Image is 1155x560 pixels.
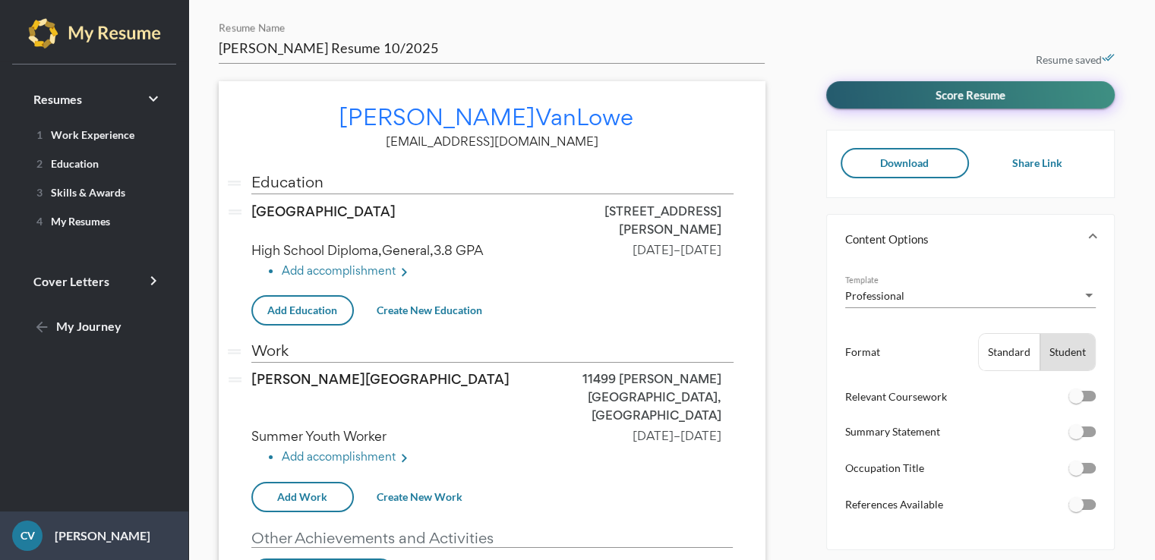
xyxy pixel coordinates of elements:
[845,333,1096,371] li: Format
[680,242,721,258] span: [DATE]
[680,428,721,444] span: [DATE]
[382,241,434,259] span: General,
[826,81,1115,109] button: Score Resume
[386,134,598,149] span: [EMAIL_ADDRESS][DOMAIN_NAME]
[43,527,150,545] p: [PERSON_NAME]
[33,319,121,333] span: My Journey
[28,18,161,49] img: my-resume-light.png
[219,39,765,58] input: Resume Name
[18,180,170,204] a: 3Skills & Awards
[36,215,43,228] span: 4
[282,263,734,282] li: Add accomplishment
[845,231,1078,247] mat-panel-title: Content Options
[251,295,354,326] button: Add Education
[144,272,163,290] i: keyboard_arrow_right
[12,521,43,551] div: CV
[841,148,969,178] button: Download
[582,370,721,424] span: 11499 [PERSON_NAME] [GEOGRAPHIC_DATA], [GEOGRAPHIC_DATA]
[30,157,99,170] span: Education
[826,51,1115,69] p: Resume saved
[880,156,929,169] span: Download
[1040,334,1095,370] button: Student
[827,263,1114,549] div: Content Options
[225,342,244,361] i: drag_handle
[396,450,414,468] mat-icon: keyboard_arrow_right
[277,490,327,503] span: Add Work
[36,157,43,170] span: 2
[674,242,680,258] span: –
[377,490,462,503] span: Create New Work
[1012,156,1062,169] span: Share Link
[974,148,1101,178] button: Share Link
[845,387,1096,407] li: Relevant Coursework
[845,459,1096,490] li: Occupation Title
[33,274,109,288] span: Cover Letters
[33,319,52,337] mat-icon: arrow_back
[936,88,1005,102] span: Score Resume
[251,482,354,512] button: Add Work
[36,186,43,199] span: 3
[979,334,1040,370] button: Standard
[18,122,170,146] a: 1Work Experience
[251,529,734,548] p: Other Achievements and Activities
[535,102,633,132] span: VanLowe
[251,427,393,445] span: Summer Youth Worker
[18,151,170,175] a: 2Education
[251,370,510,389] span: [PERSON_NAME][GEOGRAPHIC_DATA]
[396,264,414,282] mat-icon: keyboard_arrow_right
[30,186,125,199] span: Skills & Awards
[364,483,475,511] button: Create New Work
[1102,52,1115,64] i: done_all
[364,297,494,324] button: Create New Education
[18,209,170,233] a: 4My Resumes
[339,102,535,132] span: [PERSON_NAME]
[267,304,337,316] span: Add Education
[33,92,82,106] span: Resumes
[845,496,1096,527] li: References Available
[144,90,163,108] i: keyboard_arrow_right
[225,174,244,193] i: drag_handle
[845,423,1096,454] li: Summary Statement
[226,370,245,389] i: drag_handle
[226,203,245,222] i: drag_handle
[251,241,489,259] span: High School Diploma,
[604,203,721,238] span: [STREET_ADDRESS][PERSON_NAME]
[30,128,134,141] span: Work Experience
[633,242,674,258] span: [DATE]
[674,428,680,444] span: –
[251,203,396,221] span: [GEOGRAPHIC_DATA]
[282,448,734,468] li: Add accomplishment
[845,288,1096,304] mat-select: Template
[377,304,482,316] span: Create New Education
[827,215,1114,263] mat-expansion-panel-header: Content Options
[845,289,904,302] span: Professional
[36,128,43,141] span: 1
[633,428,674,444] span: [DATE]
[434,241,483,259] span: 3.8 GPA
[30,215,110,228] span: My Resumes
[18,309,170,345] a: My Journey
